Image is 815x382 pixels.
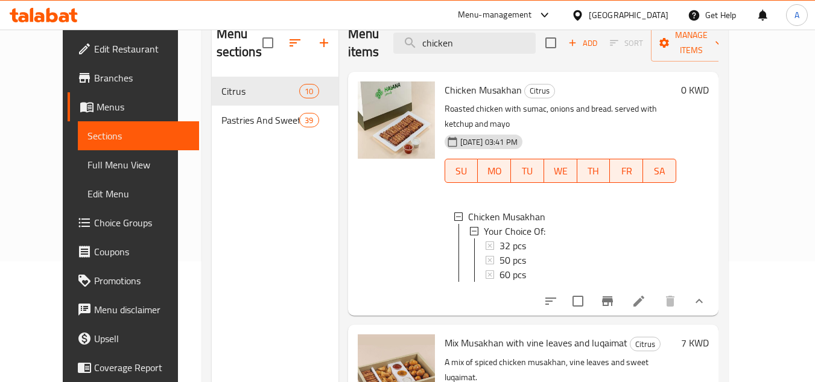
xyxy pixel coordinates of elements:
span: 50 pcs [499,253,526,267]
div: items [299,113,319,127]
span: Branches [94,71,189,85]
span: WE [549,162,572,180]
button: MO [478,159,511,183]
span: Choice Groups [94,215,189,230]
span: Edit Restaurant [94,42,189,56]
span: 39 [300,115,318,126]
nav: Menu sections [212,72,338,139]
span: Your Choice Of: [484,224,545,238]
button: sort-choices [536,287,565,316]
span: Sort sections [281,28,309,57]
button: Branch-specific-item [593,287,622,316]
h6: 0 KWD [681,81,709,98]
a: Edit Restaurant [68,34,199,63]
button: SU [445,159,478,183]
a: Coverage Report [68,353,199,382]
button: delete [656,287,685,316]
input: search [393,33,536,54]
span: Select to update [565,288,591,314]
span: Citrus [630,337,660,351]
span: Add [566,36,599,50]
div: Pastries And Sweets39 [212,106,338,135]
p: Roasted chicken with sumac, onions and bread. served with ketchup and mayo [445,101,676,132]
button: WE [544,159,577,183]
span: Chicken Musakhan [468,209,545,224]
a: Edit Menu [78,179,199,208]
button: SA [643,159,676,183]
a: Menus [68,92,199,121]
button: FR [610,159,643,183]
img: Chicken Musakhan [358,81,435,159]
span: Chicken Musakhan [445,81,522,99]
span: Menu disclaimer [94,302,189,317]
span: Menus [97,100,189,114]
span: 10 [300,86,318,97]
span: Coverage Report [94,360,189,375]
span: Select section [538,30,563,56]
a: Upsell [68,324,199,353]
span: Add item [563,34,602,53]
a: Choice Groups [68,208,199,237]
span: SU [450,162,474,180]
h2: Menu items [348,25,379,61]
span: TU [516,162,539,180]
span: Coupons [94,244,189,259]
a: Promotions [68,266,199,295]
span: Edit Menu [87,186,189,201]
button: Add section [309,28,338,57]
div: items [299,84,319,98]
button: TU [511,159,544,183]
svg: Show Choices [692,294,706,308]
span: Citrus [525,84,554,98]
a: Full Menu View [78,150,199,179]
span: Pastries And Sweets [221,113,300,127]
div: [GEOGRAPHIC_DATA] [589,8,668,22]
span: Sections [87,129,189,143]
span: Upsell [94,331,189,346]
span: Full Menu View [87,158,189,172]
a: Branches [68,63,199,92]
a: Coupons [68,237,199,266]
span: Select section first [602,34,651,53]
span: [DATE] 03:41 PM [455,136,522,148]
h6: 7 KWD [681,334,709,351]
span: A [794,8,799,22]
button: show more [685,287,714,316]
span: SA [648,162,671,180]
span: 32 pcs [499,238,526,253]
button: TH [577,159,610,183]
button: Add [563,34,602,53]
button: Manage items [651,24,732,62]
a: Sections [78,121,199,150]
span: Manage items [661,28,722,58]
span: Promotions [94,273,189,288]
div: Citrus [524,84,555,98]
span: Citrus [221,84,300,98]
span: TH [582,162,606,180]
span: FR [615,162,638,180]
span: Select all sections [255,30,281,56]
span: Mix Musakhan with vine leaves and luqaimat [445,334,627,352]
a: Menu disclaimer [68,295,199,324]
h2: Menu sections [217,25,262,61]
span: MO [483,162,506,180]
div: Citrus10 [212,77,338,106]
span: 60 pcs [499,267,526,282]
div: Menu-management [458,8,532,22]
